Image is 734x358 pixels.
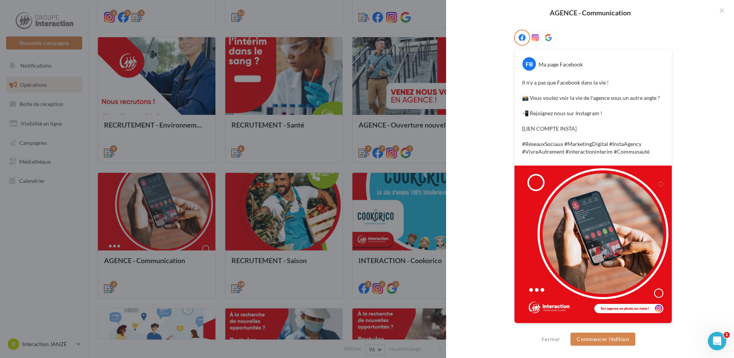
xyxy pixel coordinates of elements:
[522,79,664,156] p: Il n'y a pas que Facebook dans la vie ! 📸 Vous voulez voir la vie de l'agence sous un autre angle...
[539,335,563,344] button: Fermer
[539,61,583,68] div: Ma page Facebook
[708,332,726,350] iframe: Intercom live chat
[458,9,722,16] div: AGENCE - Communication
[514,323,672,333] div: La prévisualisation est non-contractuelle
[522,57,536,71] div: FB
[724,332,730,338] span: 1
[570,333,635,346] button: Commencer l'édition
